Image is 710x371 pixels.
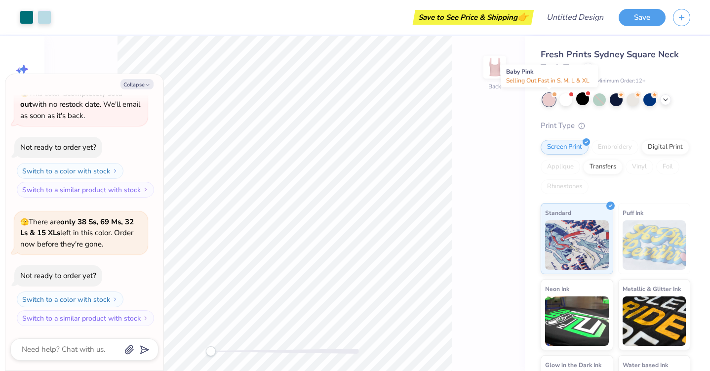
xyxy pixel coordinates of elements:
span: This color is with no restock date. We'll email as soon as it's back. [20,88,140,121]
div: Screen Print [541,140,589,155]
span: Water based Ink [623,360,668,370]
span: Fresh Prints Sydney Square Neck Tank Top [541,48,679,74]
span: 👉 [517,11,528,23]
div: Embroidery [592,140,638,155]
span: Standard [545,207,571,218]
div: Digital Print [641,140,689,155]
button: Switch to a color with stock [17,163,123,179]
img: Switch to a similar product with stock [143,187,149,193]
span: 🫣 [20,217,29,227]
img: Puff Ink [623,220,686,270]
strong: only 38 Ss, 69 Ms, 32 Ls & 15 XLs [20,217,134,238]
div: Print Type [541,120,690,131]
button: Switch to a color with stock [17,291,123,307]
div: Back [488,82,501,91]
span: Selling Out Fast in S, M, L & XL [506,77,590,84]
img: Back [485,57,505,77]
div: Not ready to order yet? [20,271,96,281]
div: Rhinestones [541,179,589,194]
img: Switch to a color with stock [112,168,118,174]
span: Metallic & Glitter Ink [623,284,681,294]
div: Not ready to order yet? [20,142,96,152]
span: 😵 [20,89,29,98]
span: Puff Ink [623,207,643,218]
div: Save to See Price & Shipping [415,10,531,25]
span: Glow in the Dark Ink [545,360,601,370]
span: Neon Ink [545,284,569,294]
div: Transfers [583,160,623,174]
div: Applique [541,160,580,174]
input: Untitled Design [539,7,611,27]
img: Switch to a color with stock [112,296,118,302]
span: Minimum Order: 12 + [596,77,646,85]
span: There are left in this color. Order now before they're gone. [20,217,134,249]
button: Save [619,9,666,26]
img: Standard [545,220,609,270]
div: Foil [656,160,679,174]
img: Switch to a similar product with stock [143,315,149,321]
button: Switch to a similar product with stock [17,182,154,198]
div: Vinyl [626,160,653,174]
button: Switch to a similar product with stock [17,310,154,326]
div: Accessibility label [206,346,216,356]
img: Neon Ink [545,296,609,346]
button: Collapse [120,79,154,89]
img: Metallic & Glitter Ink [623,296,686,346]
div: Baby Pink [501,65,598,87]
